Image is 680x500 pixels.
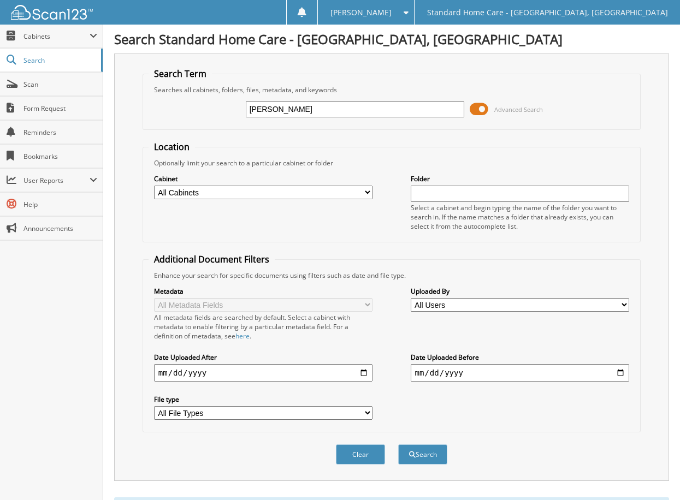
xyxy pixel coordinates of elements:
div: Select a cabinet and begin typing the name of the folder you want to search in. If the name match... [411,203,630,231]
label: File type [154,395,373,404]
span: Cabinets [23,32,90,41]
span: Advanced Search [494,105,543,114]
label: Uploaded By [411,287,630,296]
label: Cabinet [154,174,373,183]
input: end [411,364,630,382]
span: Standard Home Care - [GEOGRAPHIC_DATA], [GEOGRAPHIC_DATA] [427,9,668,16]
label: Date Uploaded After [154,353,373,362]
label: Metadata [154,287,373,296]
span: Search [23,56,96,65]
div: Enhance your search for specific documents using filters such as date and file type. [149,271,635,280]
div: Optionally limit your search to a particular cabinet or folder [149,158,635,168]
span: User Reports [23,176,90,185]
legend: Search Term [149,68,212,80]
span: Help [23,200,97,209]
button: Clear [336,444,385,465]
a: here [235,331,250,341]
img: scan123-logo-white.svg [11,5,93,20]
h1: Search Standard Home Care - [GEOGRAPHIC_DATA], [GEOGRAPHIC_DATA] [114,30,669,48]
span: [PERSON_NAME] [330,9,392,16]
legend: Location [149,141,195,153]
button: Search [398,444,447,465]
span: Bookmarks [23,152,97,161]
span: Form Request [23,104,97,113]
div: All metadata fields are searched by default. Select a cabinet with metadata to enable filtering b... [154,313,373,341]
span: Reminders [23,128,97,137]
input: start [154,364,373,382]
label: Folder [411,174,630,183]
label: Date Uploaded Before [411,353,630,362]
div: Searches all cabinets, folders, files, metadata, and keywords [149,85,635,94]
span: Scan [23,80,97,89]
span: Announcements [23,224,97,233]
legend: Additional Document Filters [149,253,275,265]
